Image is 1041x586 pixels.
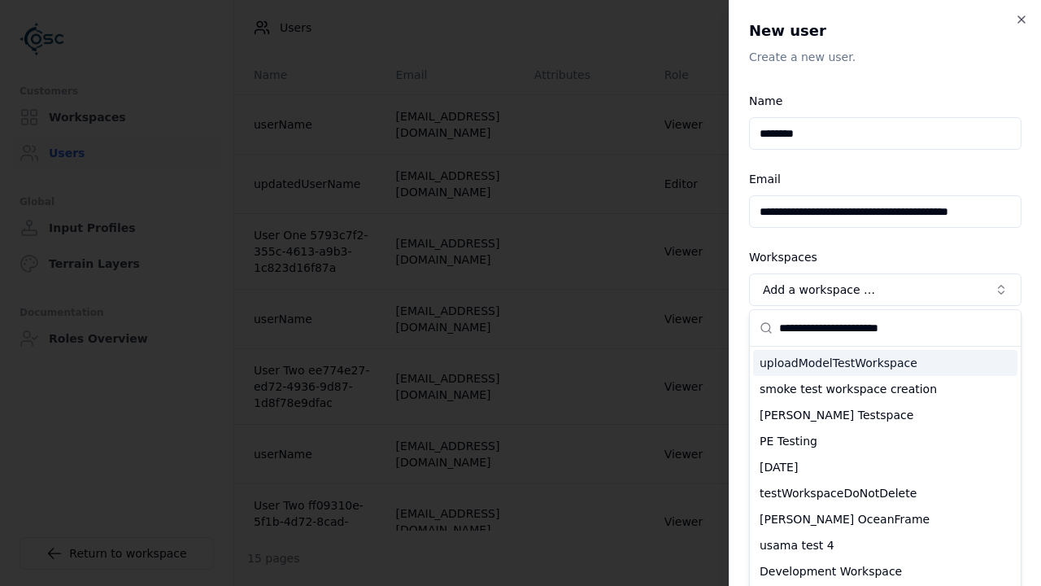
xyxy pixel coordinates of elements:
div: [DATE] [753,454,1017,480]
div: [PERSON_NAME] Testspace [753,402,1017,428]
div: uploadModelTestWorkspace [753,350,1017,376]
div: Development Workspace [753,558,1017,584]
div: usama test 4 [753,532,1017,558]
div: smoke test workspace creation [753,376,1017,402]
div: testWorkspaceDoNotDelete [753,480,1017,506]
div: PE Testing [753,428,1017,454]
div: [PERSON_NAME] OceanFrame [753,506,1017,532]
